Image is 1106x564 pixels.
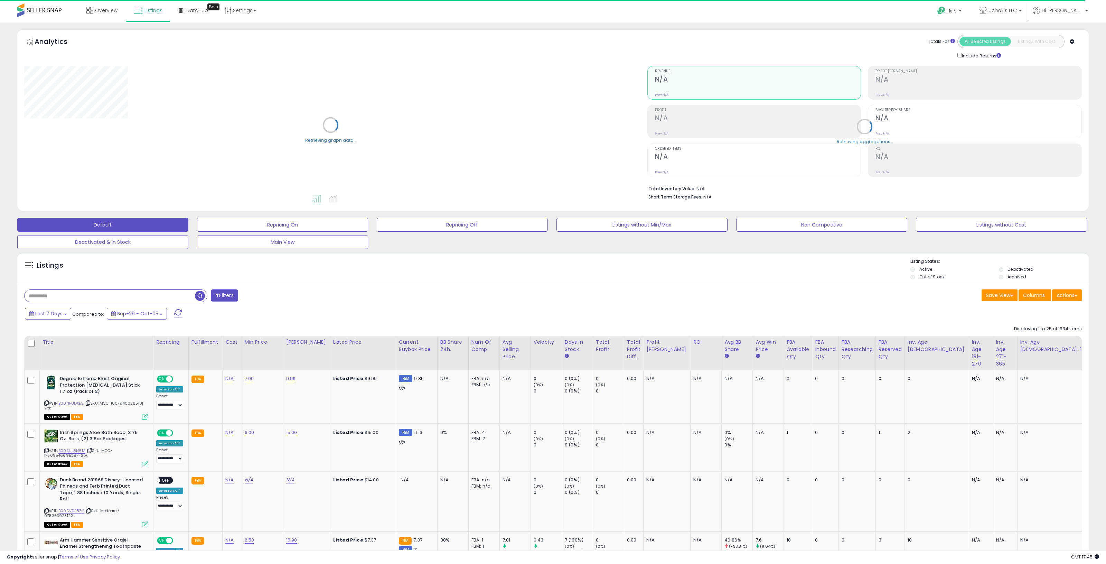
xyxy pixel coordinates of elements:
[565,436,574,442] small: (0%)
[596,376,624,382] div: 0
[440,376,463,382] div: N/A
[908,537,964,543] div: 18
[534,442,562,448] div: 0
[471,477,494,483] div: FBA: n/a
[172,430,183,436] span: OFF
[503,429,525,436] div: N/A
[947,8,957,14] span: Help
[972,339,990,368] div: Inv. Age 181-270
[919,274,945,280] label: Out of Stock
[565,483,574,489] small: (0%)
[565,353,569,359] small: Days In Stock.
[245,537,254,544] a: 6.50
[286,375,296,382] a: 9.99
[333,429,365,436] b: Listed Price:
[756,477,778,483] div: N/A
[286,477,294,483] a: N/A
[156,339,186,346] div: Repricing
[440,477,463,483] div: N/A
[399,537,412,545] small: FBA
[71,461,83,467] span: FBA
[879,429,899,436] div: 1
[988,7,1017,14] span: Uchak's LLC
[996,376,1012,382] div: N/A
[144,7,162,14] span: Listings
[756,537,784,543] div: 7.6
[596,388,624,394] div: 0
[565,544,574,549] small: (0%)
[760,544,775,549] small: (9.04%)
[596,477,624,483] div: 0
[43,339,150,346] div: Title
[724,477,747,483] div: N/A
[815,429,833,436] div: 0
[35,310,63,317] span: Last 7 Days
[191,477,204,484] small: FBA
[17,218,188,232] button: Default
[959,37,1011,46] button: All Selected Listings
[565,382,574,388] small: (0%)
[471,537,494,543] div: FBA: 1
[225,537,234,544] a: N/A
[440,429,463,436] div: 0%
[71,414,83,420] span: FBA
[58,448,85,454] a: B00SUL6H6M
[333,375,365,382] b: Listed Price:
[565,388,593,394] div: 0 (0%)
[972,376,988,382] div: N/A
[1020,537,1087,543] div: N/A
[646,537,685,543] div: N/A
[996,339,1014,368] div: Inv. Age 271-365
[225,477,234,483] a: N/A
[305,137,356,143] div: Retrieving graph data..
[534,382,543,388] small: (0%)
[286,429,297,436] a: 15.00
[693,429,716,436] div: N/A
[413,537,422,543] span: 7.37
[471,376,494,382] div: FBA: n/a
[627,477,638,483] div: 0.00
[471,339,497,353] div: Num of Comp.
[414,546,416,553] span: 7
[1007,266,1033,272] label: Deactivated
[919,266,932,272] label: Active
[503,376,525,382] div: N/A
[952,52,1009,59] div: Include Returns
[565,339,590,353] div: Days In Stock
[596,483,606,489] small: (0%)
[95,7,118,14] span: Overview
[225,429,234,436] a: N/A
[534,549,562,556] div: 0
[401,477,409,483] span: N/A
[1019,289,1051,301] button: Columns
[186,7,208,14] span: DataHub
[534,477,562,483] div: 0
[225,339,239,346] div: Cost
[160,477,171,483] span: OFF
[60,376,144,397] b: Degree Extreme Blast Original Protection [MEDICAL_DATA] Stick 1.7 oz (Pack of 2)
[44,522,70,528] span: All listings that are currently out of stock and unavailable for purchase on Amazon
[879,537,899,543] div: 3
[565,429,593,436] div: 0 (0%)
[627,537,638,543] div: 0.00
[729,544,747,549] small: (-33.81%)
[534,339,559,346] div: Velocity
[158,376,166,382] span: ON
[756,376,778,382] div: N/A
[399,429,412,436] small: FBM
[71,522,83,528] span: FBA
[996,537,1012,543] div: N/A
[197,235,368,249] button: Main View
[37,261,63,270] h5: Listings
[787,429,807,436] div: 1
[1020,376,1087,382] div: N/A
[191,429,204,437] small: FBA
[377,218,548,232] button: Repricing Off
[1042,7,1083,14] span: Hi [PERSON_NAME]
[191,376,204,383] small: FBA
[158,537,166,543] span: ON
[44,448,113,458] span: | SKU: MCC-17509546695287-2pk
[1014,326,1082,332] div: Displaying 1 to 25 of 1934 items
[842,429,870,436] div: 0
[333,376,391,382] div: $9.99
